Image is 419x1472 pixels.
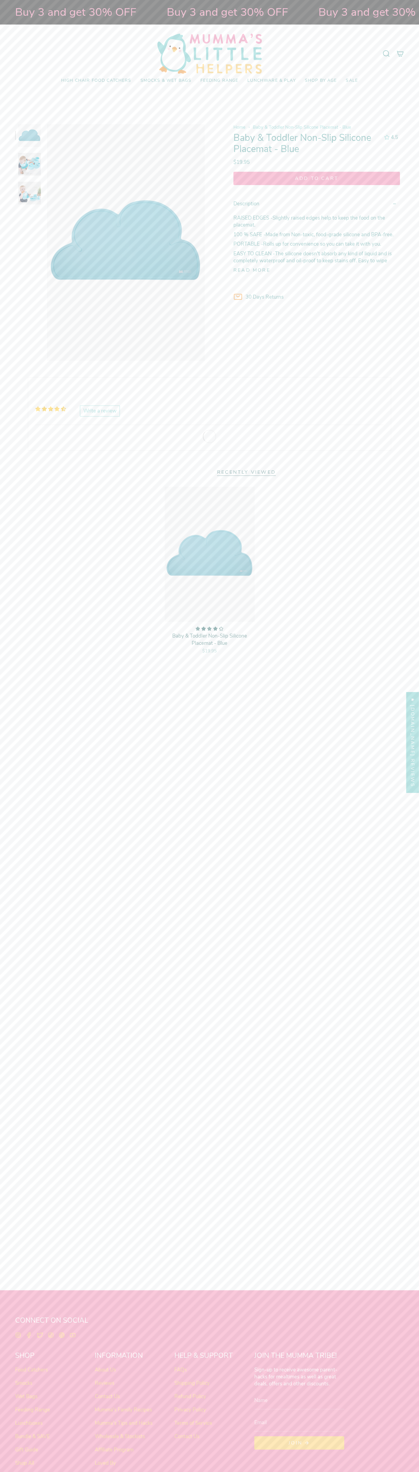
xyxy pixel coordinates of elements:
[174,1366,187,1373] a: FAQs
[217,469,276,477] span: Recently viewed
[15,1420,43,1427] a: Lunchboxes
[233,231,266,238] strong: 100 % SAFE -
[233,124,246,130] a: Home
[95,1460,116,1467] a: Loved By
[15,1406,50,1413] a: Feeding Range
[200,78,238,83] span: Feeding Range
[233,231,400,238] p: Made from Non-toxic, food-grade silicone and BPA-free.
[254,1351,344,1363] h2: JOIN THE MUMMA TRIBE!
[95,1420,153,1427] a: Mumma's Tips and Hacks
[253,124,351,130] span: Baby & Toddler Non-Slip Silicone Placemat - Blue
[57,74,136,88] a: High Chair Food Catchers
[157,34,262,74] img: Mumma’s Little Helpers
[165,487,255,622] a: Baby & Toddler Non-Slip Silicone Placemat - Blue
[247,78,295,83] span: Lunchware & Play
[406,692,419,793] div: Click to open Judge.me floating reviews tab
[174,1380,210,1387] a: Shipping Policy
[233,132,379,155] h1: Baby & Toddler Non-Slip Silicone Placemat - Blue
[254,1414,344,1432] input: Email
[95,1406,152,1413] a: Mumma's Family Recipes
[174,1406,206,1413] a: Privacy Policy
[202,648,217,654] span: $19.95
[174,1351,244,1363] h2: HELP & SUPPORT
[254,1436,344,1450] button: Join
[233,195,400,212] summary: Description
[35,406,80,413] div: Average rating is 4.50 stars
[381,133,400,141] button: 4.5 out of 5.0 stars
[80,406,120,416] a: Write a review
[15,1316,404,1328] h2: CONNECT ON SOCIAL
[233,172,400,185] button: Add to cart
[15,1366,48,1373] a: Food Catchers
[289,1440,302,1446] span: Join
[136,74,196,88] a: Smocks & Wet Bags
[254,1366,337,1387] strong: Sign-up to receive awesome parent-hacks for mealtimes as well as great deals, offers and other di...
[95,1380,114,1387] a: Reviews
[174,1393,206,1400] a: Refund Policy
[171,626,249,654] a: Baby & Toddler Non-Slip Silicone Placemat - Blue
[233,250,275,257] strong: EASY TO CLEAN -
[384,135,390,140] div: 4.5 out of 5.0 stars
[15,1393,38,1400] a: Wet Bags
[95,1446,134,1453] a: Affiliate Program
[171,632,249,647] p: Baby & Toddler Non-Slip Silicone Placemat - Blue
[196,74,243,88] a: Feeding Range
[15,1460,34,1467] a: Shop All
[233,250,400,264] p: The silicone doesn't absorb any kind of liquid and is completely waterproof and oil-proof to keep...
[254,1392,344,1409] input: Name
[346,78,358,83] span: SALE
[95,1433,145,1440] a: Wholesale & Stockists
[391,134,398,141] span: 4.5
[174,1433,200,1440] a: Contact Us
[95,1351,165,1363] h2: INFORMATION
[246,293,400,300] p: 30 Days Returns
[305,78,337,83] span: Shop by Age
[15,1351,85,1363] h2: SHOP
[167,5,288,20] strong: Buy 3 and get 30% OFF
[233,240,400,247] p: Rolls up for convenience so you can take it with you.
[233,214,272,221] strong: RAISED EDGES -
[174,1420,212,1427] a: Terms of Service
[233,240,263,247] strong: PORTABLE -
[233,214,400,228] p: Slightly raised edges help to keep the food on the placemat.
[61,78,131,83] span: High Chair Food Catchers
[300,74,341,88] a: Shop by Age
[341,74,362,88] a: SALE
[233,159,250,166] span: $19.95
[15,1380,32,1387] a: Smocks
[243,74,300,88] a: Lunchware & Play
[15,1433,50,1440] a: Bundle & SAVE
[15,1446,38,1453] a: Gift Guide
[95,1393,120,1400] a: Contact Us
[140,78,192,83] span: Smocks & Wet Bags
[95,1366,116,1373] a: About Us
[239,175,394,182] span: Add to cart
[15,5,137,20] strong: Buy 3 and get 30% OFF
[233,267,270,273] button: Read more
